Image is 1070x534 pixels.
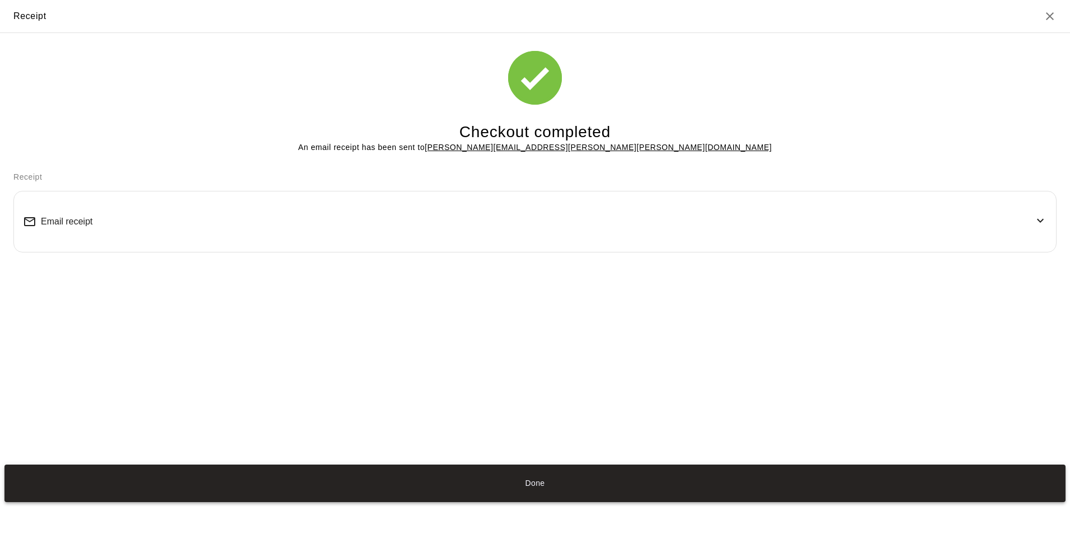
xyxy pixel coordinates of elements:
[13,9,46,24] div: Receipt
[1043,10,1057,23] button: Close
[459,123,611,142] h4: Checkout completed
[41,217,92,227] span: Email receipt
[298,142,772,153] p: An email receipt has been sent to
[13,171,1057,183] p: Receipt
[4,465,1066,502] button: Done
[425,143,772,152] u: [PERSON_NAME][EMAIL_ADDRESS][PERSON_NAME][PERSON_NAME][DOMAIN_NAME]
